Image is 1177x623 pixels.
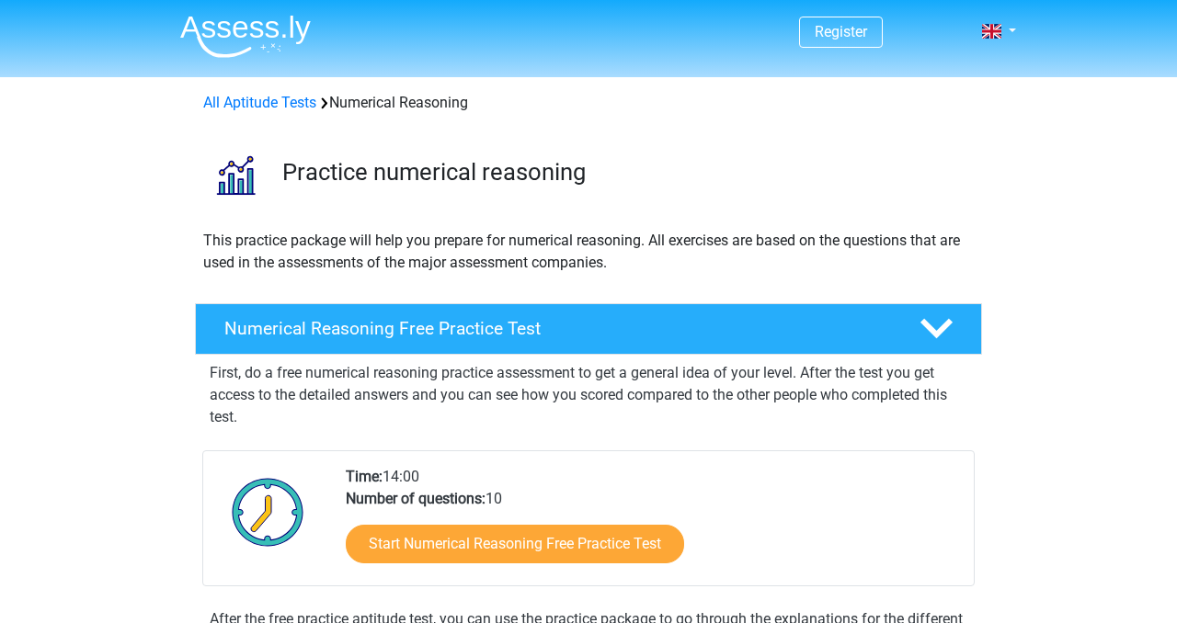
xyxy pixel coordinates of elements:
[196,92,981,114] div: Numerical Reasoning
[210,362,967,428] p: First, do a free numerical reasoning practice assessment to get a general idea of your level. Aft...
[203,230,974,274] p: This practice package will help you prepare for numerical reasoning. All exercises are based on t...
[332,466,973,585] div: 14:00 10
[346,525,684,563] a: Start Numerical Reasoning Free Practice Test
[203,94,316,111] a: All Aptitude Tests
[188,303,989,355] a: Numerical Reasoning Free Practice Test
[346,468,383,485] b: Time:
[196,136,274,214] img: numerical reasoning
[346,490,486,507] b: Number of questions:
[222,466,314,558] img: Clock
[180,15,311,58] img: Assessly
[282,158,967,187] h3: Practice numerical reasoning
[815,23,867,40] a: Register
[224,318,890,339] h4: Numerical Reasoning Free Practice Test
